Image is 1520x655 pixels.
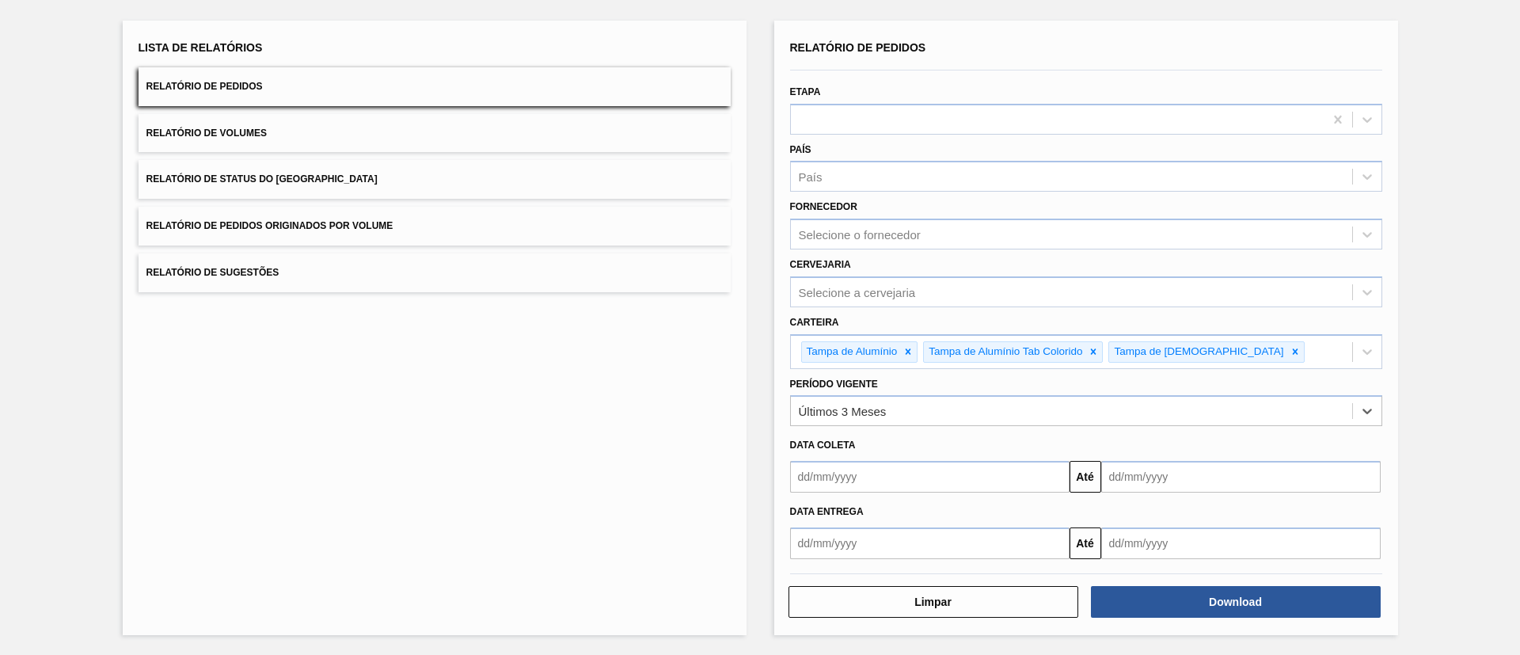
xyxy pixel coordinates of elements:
label: Carteira [790,317,839,328]
span: Relatório de Pedidos Originados por Volume [146,220,393,231]
button: Download [1091,586,1381,618]
span: Data entrega [790,506,864,517]
label: Fornecedor [790,201,857,212]
label: Etapa [790,86,821,97]
button: Relatório de Pedidos [139,67,731,106]
button: Relatório de Status do [GEOGRAPHIC_DATA] [139,160,731,199]
span: Relatório de Sugestões [146,267,279,278]
div: Últimos 3 Meses [799,405,887,418]
label: Período Vigente [790,379,878,390]
input: dd/mm/yyyy [790,461,1070,493]
span: Relatório de Status do [GEOGRAPHIC_DATA] [146,173,378,185]
button: Limpar [788,586,1078,618]
div: Selecione o fornecedor [799,228,921,242]
span: Data coleta [790,440,856,451]
div: País [799,170,823,184]
button: Relatório de Volumes [139,114,731,153]
button: Até [1070,527,1101,559]
label: Cervejaria [790,259,851,270]
span: Lista de Relatórios [139,41,263,54]
div: Tampa de [DEMOGRAPHIC_DATA] [1109,342,1286,362]
div: Tampa de Alumínio Tab Colorido [924,342,1085,362]
input: dd/mm/yyyy [1101,527,1381,559]
span: Relatório de Pedidos [146,81,263,92]
button: Relatório de Sugestões [139,253,731,292]
div: Selecione a cervejaria [799,285,916,299]
button: Até [1070,461,1101,493]
div: Tampa de Alumínio [802,342,900,362]
input: dd/mm/yyyy [1101,461,1381,493]
span: Relatório de Pedidos [790,41,926,54]
span: Relatório de Volumes [146,128,267,139]
input: dd/mm/yyyy [790,527,1070,559]
label: País [790,144,811,155]
button: Relatório de Pedidos Originados por Volume [139,207,731,246]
